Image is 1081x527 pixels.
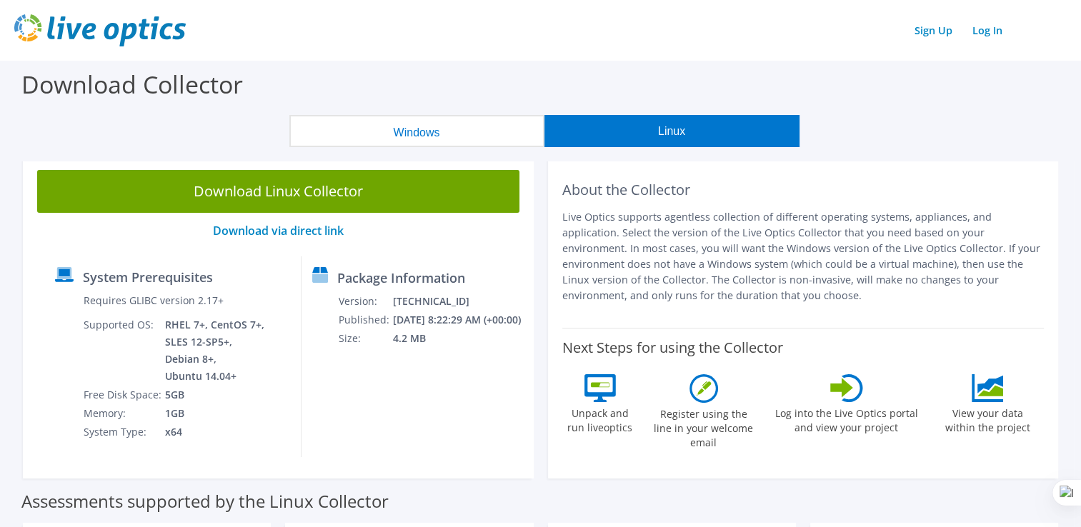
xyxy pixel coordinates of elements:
[562,181,1045,199] h2: About the Collector
[544,115,799,147] button: Linux
[392,292,527,311] td: [TECHNICAL_ID]
[83,386,164,404] td: Free Disk Space:
[83,404,164,423] td: Memory:
[650,403,757,450] label: Register using the line in your welcome email
[907,20,960,41] a: Sign Up
[164,316,267,386] td: RHEL 7+, CentOS 7+, SLES 12-SP5+, Debian 8+, Ubuntu 14.04+
[338,329,392,348] td: Size:
[164,423,267,441] td: x64
[337,271,465,285] label: Package Information
[84,293,224,308] label: Requires GLIBC version 2.17+
[562,339,783,356] label: Next Steps for using the Collector
[164,386,267,404] td: 5GB
[83,270,213,284] label: System Prerequisites
[289,115,544,147] button: Windows
[567,402,633,435] label: Unpack and run liveoptics
[213,223,344,239] a: Download via direct link
[338,311,392,329] td: Published:
[164,404,267,423] td: 1GB
[392,329,527,348] td: 4.2 MB
[562,209,1045,303] p: Live Optics supports agentless collection of different operating systems, appliances, and applica...
[774,402,919,435] label: Log into the Live Optics portal and view your project
[83,423,164,441] td: System Type:
[936,402,1039,435] label: View your data within the project
[965,20,1010,41] a: Log In
[37,170,519,213] a: Download Linux Collector
[338,292,392,311] td: Version:
[21,68,243,101] label: Download Collector
[392,311,527,329] td: [DATE] 8:22:29 AM (+00:00)
[83,316,164,386] td: Supported OS:
[21,494,389,508] label: Assessments supported by the Linux Collector
[14,14,186,46] img: live_optics_svg.svg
